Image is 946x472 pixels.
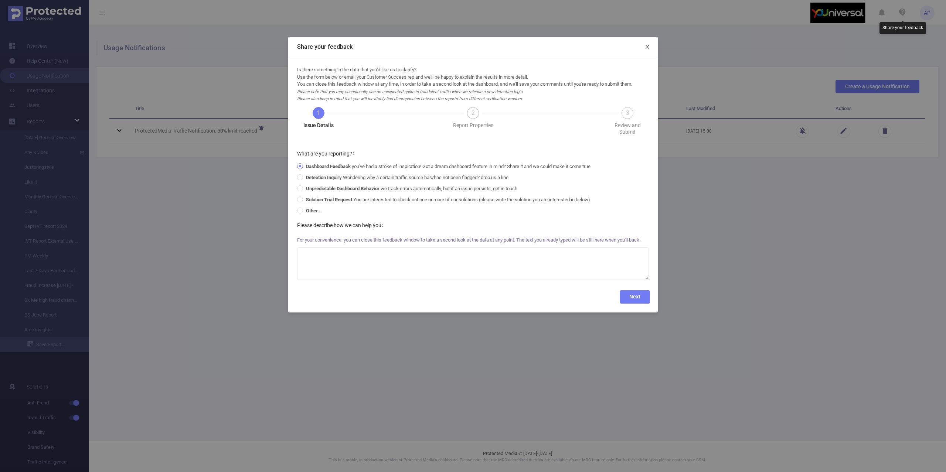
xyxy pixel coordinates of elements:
div: Issue Details [303,122,334,129]
i: Please note that you may occasionally see an unexpected spike in fraudulent traffic when we relea... [297,89,524,102]
div: Report Properties [453,122,493,129]
b: Solution Trial Request [306,197,352,202]
span: 2 [472,109,475,116]
button: Next [620,290,650,304]
span: you've had a stroke of inspiration! Got a dream dashboard feature in mind? Share it and we could ... [303,164,593,169]
label: What are you reporting? [297,151,357,157]
span: we track errors automatically, but if an issue persists, get in touch [303,186,520,191]
span: 1 [317,109,320,116]
span: Wondering why a certain traffic source has/has not been flagged? drop us a line [303,175,511,180]
b: Detection Inquiry [306,175,342,180]
b: Other... [306,208,322,213]
span: You are interested to check out one or more of our solutions (please write the solution you are i... [303,197,593,202]
i: icon: close [644,44,650,50]
div: Share your feedback [879,22,926,34]
span: 3 [626,109,629,116]
b: Unpredictable Dashboard Behavior [306,186,380,191]
button: Close [637,37,658,58]
p: For your convenience, you can close this feedback window to take a second look at the data at any... [297,233,649,247]
b: Dashboard Feedback [306,164,351,169]
div: Is there something in the data that you'd like us to clarify? Use the form below or email your Cu... [297,66,649,102]
div: Review and Submit [606,122,649,135]
div: Share your feedback [297,43,649,51]
label: Please describe how we can help you [297,222,386,228]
